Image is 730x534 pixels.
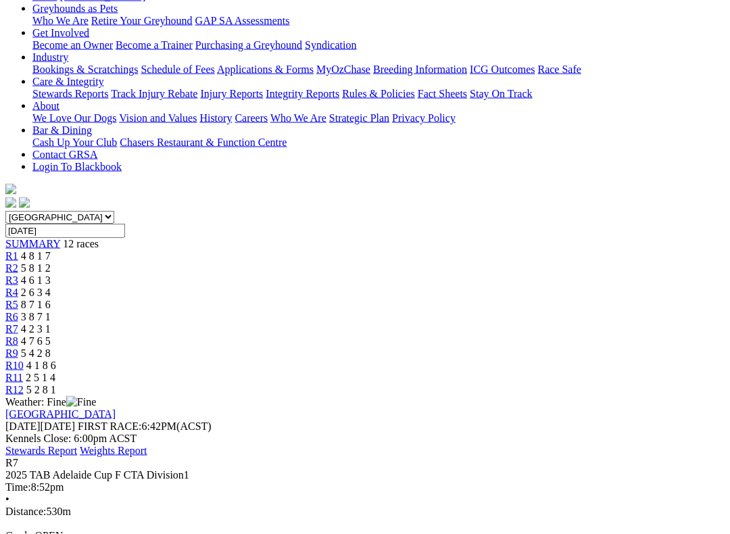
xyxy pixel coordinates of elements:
a: Who We Are [270,112,326,124]
span: 5 8 1 2 [21,262,51,274]
img: facebook.svg [5,197,16,208]
a: GAP SA Assessments [195,15,290,26]
a: SUMMARY [5,238,60,249]
a: History [199,112,232,124]
div: Greyhounds as Pets [32,15,725,27]
span: Distance: [5,506,46,517]
a: Privacy Policy [392,112,456,124]
span: 2 5 1 4 [26,372,55,383]
a: Syndication [305,39,356,51]
a: Become a Trainer [116,39,193,51]
span: • [5,493,9,505]
span: 4 7 6 5 [21,335,51,347]
img: Fine [66,396,96,408]
img: twitter.svg [19,197,30,208]
div: 530m [5,506,725,518]
div: Get Involved [32,39,725,51]
a: Stay On Track [470,88,532,99]
a: Schedule of Fees [141,64,214,75]
a: Bar & Dining [32,124,92,136]
a: Weights Report [80,445,147,456]
span: 4 2 3 1 [21,323,51,335]
a: Chasers Restaurant & Function Centre [120,137,287,148]
a: R3 [5,274,18,286]
div: Care & Integrity [32,88,725,100]
span: R7 [5,457,18,468]
span: 4 8 1 7 [21,250,51,262]
a: ICG Outcomes [470,64,535,75]
a: R12 [5,384,24,395]
span: 3 8 7 1 [21,311,51,322]
a: Stewards Report [5,445,77,456]
div: Industry [32,64,725,76]
a: R9 [5,347,18,359]
span: 5 4 2 8 [21,347,51,359]
a: Who We Are [32,15,89,26]
a: R2 [5,262,18,274]
div: About [32,112,725,124]
span: FIRST RACE: [78,420,141,432]
span: 12 races [63,238,99,249]
a: R10 [5,360,24,371]
a: Industry [32,51,68,63]
span: 6:42PM(ACST) [78,420,212,432]
a: Vision and Values [119,112,197,124]
span: 2 6 3 4 [21,287,51,298]
img: logo-grsa-white.png [5,184,16,195]
a: Breeding Information [373,64,467,75]
a: Login To Blackbook [32,161,122,172]
a: [GEOGRAPHIC_DATA] [5,408,116,420]
a: R4 [5,287,18,298]
a: Cash Up Your Club [32,137,117,148]
a: Become an Owner [32,39,113,51]
a: R11 [5,372,23,383]
span: Weather: Fine [5,396,96,408]
span: Time: [5,481,31,493]
a: Rules & Policies [342,88,415,99]
a: We Love Our Dogs [32,112,116,124]
a: Retire Your Greyhound [91,15,193,26]
a: R1 [5,250,18,262]
div: 8:52pm [5,481,725,493]
a: Track Injury Rebate [111,88,197,99]
a: Get Involved [32,27,89,39]
span: [DATE] [5,420,41,432]
a: Applications & Forms [217,64,314,75]
div: Bar & Dining [32,137,725,149]
a: Contact GRSA [32,149,97,160]
span: 5 2 8 1 [26,384,56,395]
div: 2025 TAB Adelaide Cup F CTA Division1 [5,469,725,481]
a: R7 [5,323,18,335]
a: R5 [5,299,18,310]
span: [DATE] [5,420,75,432]
a: Strategic Plan [329,112,389,124]
a: Fact Sheets [418,88,467,99]
a: Care & Integrity [32,76,104,87]
span: 4 6 1 3 [21,274,51,286]
div: Kennels Close: 6:00pm ACST [5,433,725,445]
a: Purchasing a Greyhound [195,39,302,51]
a: Greyhounds as Pets [32,3,118,14]
a: R6 [5,311,18,322]
a: Bookings & Scratchings [32,64,138,75]
a: About [32,100,59,112]
a: MyOzChase [316,64,370,75]
span: R8 [5,335,18,347]
input: Select date [5,224,125,238]
a: Stewards Reports [32,88,108,99]
a: Race Safe [537,64,581,75]
span: 8 7 1 6 [21,299,51,310]
a: Integrity Reports [266,88,339,99]
a: Careers [235,112,268,124]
